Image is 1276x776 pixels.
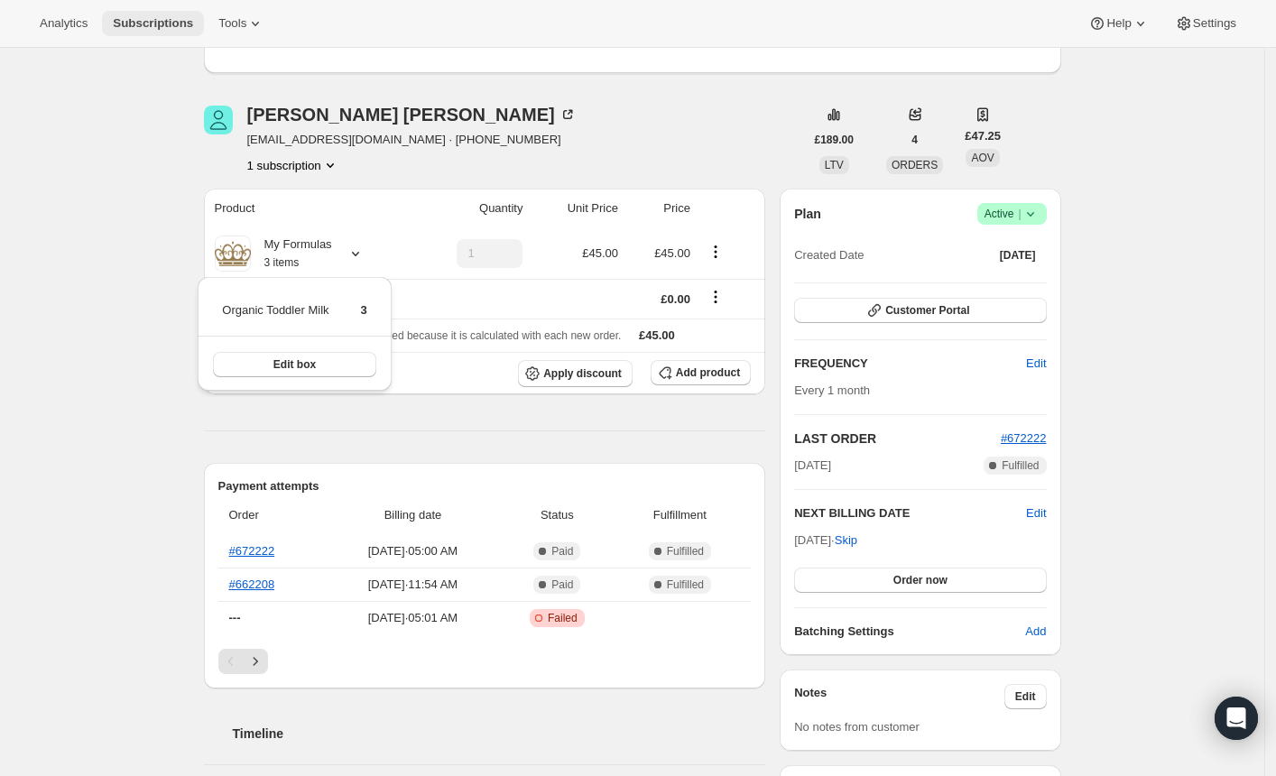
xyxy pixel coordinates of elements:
span: Analytics [40,16,88,31]
span: [DATE] · 11:54 AM [331,576,495,594]
span: Billing date [331,506,495,524]
span: [DATE] [794,457,831,475]
button: Analytics [29,11,98,36]
button: #672222 [1001,430,1047,448]
div: My Formulas [251,236,332,272]
h3: Notes [794,684,1004,709]
span: £189.00 [815,133,854,147]
span: Fulfillment [619,506,740,524]
button: Settings [1164,11,1247,36]
span: AOV [971,152,994,164]
th: Unit Price [528,189,624,228]
td: Organic Toddler Milk [221,300,329,334]
h2: Plan [794,205,821,223]
span: Edit [1026,355,1046,373]
button: Next [243,649,268,674]
button: Subscriptions [102,11,204,36]
th: Product [204,189,411,228]
span: Add product [676,365,740,380]
span: ORDERS [892,159,938,171]
span: 4 [911,133,918,147]
span: [DATE] · 05:00 AM [331,542,495,560]
span: Every 1 month [794,383,870,397]
button: Customer Portal [794,298,1046,323]
span: Fulfilled [1002,458,1039,473]
span: Active [985,205,1040,223]
h2: LAST ORDER [794,430,1001,448]
th: Price [624,189,696,228]
span: Rosie Wright [204,106,233,134]
span: Skip [835,531,857,550]
span: Status [505,506,608,524]
button: 4 [901,127,929,152]
button: Shipping actions [701,287,730,307]
button: Edit [1015,349,1057,378]
span: Fulfilled [667,577,704,592]
button: Add [1014,617,1057,646]
button: Edit box [213,352,376,377]
span: No notes from customer [794,720,920,734]
a: #672222 [229,544,275,558]
span: £45.00 [654,246,690,260]
div: Open Intercom Messenger [1215,697,1258,740]
span: Settings [1193,16,1236,31]
button: Edit [1026,504,1046,522]
span: [EMAIL_ADDRESS][DOMAIN_NAME] · [PHONE_NUMBER] [247,131,577,149]
button: Tools [208,11,275,36]
button: Add product [651,360,751,385]
button: Product actions [701,242,730,262]
span: Sales tax (if applicable) is not displayed because it is calculated with each new order. [215,329,622,342]
span: Add [1025,623,1046,641]
span: LTV [825,159,844,171]
span: Created Date [794,246,864,264]
span: Order now [893,573,948,587]
span: Apply discount [543,366,622,381]
span: Subscriptions [113,16,193,31]
span: £45.00 [639,328,675,342]
a: #662208 [229,577,275,591]
h2: NEXT BILLING DATE [794,504,1026,522]
span: Help [1106,16,1131,31]
div: [PERSON_NAME] [PERSON_NAME] [247,106,577,124]
span: Customer Portal [885,303,969,318]
span: --- [229,611,241,624]
th: Order [218,495,326,535]
th: Quantity [410,189,528,228]
span: Edit box [273,357,316,372]
button: Skip [824,526,868,555]
button: Edit [1004,684,1047,709]
span: Paid [551,577,573,592]
button: Help [1077,11,1160,36]
h2: Timeline [233,725,766,743]
span: Paid [551,544,573,559]
span: [DATE] · [794,533,857,547]
span: £47.25 [965,127,1001,145]
button: Product actions [247,156,339,174]
span: [DATE] · 05:01 AM [331,609,495,627]
button: Order now [794,568,1046,593]
button: [DATE] [989,243,1047,268]
span: Tools [218,16,246,31]
span: Fulfilled [667,544,704,559]
span: [DATE] [1000,248,1036,263]
nav: Pagination [218,649,752,674]
h2: FREQUENCY [794,355,1026,373]
span: £0.00 [661,292,690,306]
span: 3 [361,303,367,317]
button: £189.00 [804,127,865,152]
small: 3 items [264,256,300,269]
span: | [1018,207,1021,221]
span: Failed [548,611,578,625]
button: Apply discount [518,360,633,387]
h6: Batching Settings [794,623,1025,641]
span: £45.00 [582,246,618,260]
h2: Payment attempts [218,477,752,495]
a: #672222 [1001,431,1047,445]
span: Edit [1015,689,1036,704]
